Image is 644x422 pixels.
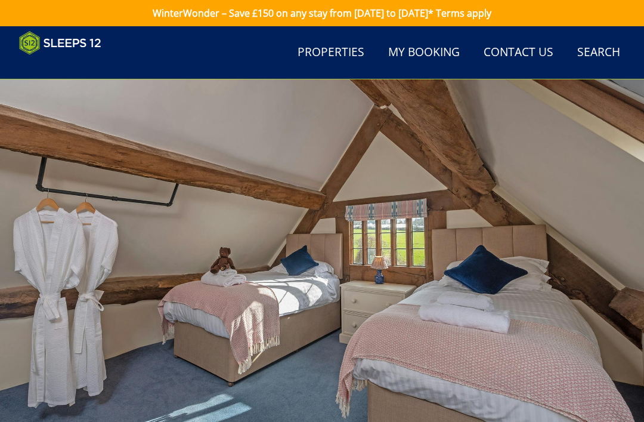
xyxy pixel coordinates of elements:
iframe: Customer reviews powered by Trustpilot [13,62,138,72]
a: Search [572,39,625,66]
a: Properties [293,39,369,66]
img: Sleeps 12 [19,31,101,55]
a: Contact Us [479,39,558,66]
a: My Booking [383,39,465,66]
